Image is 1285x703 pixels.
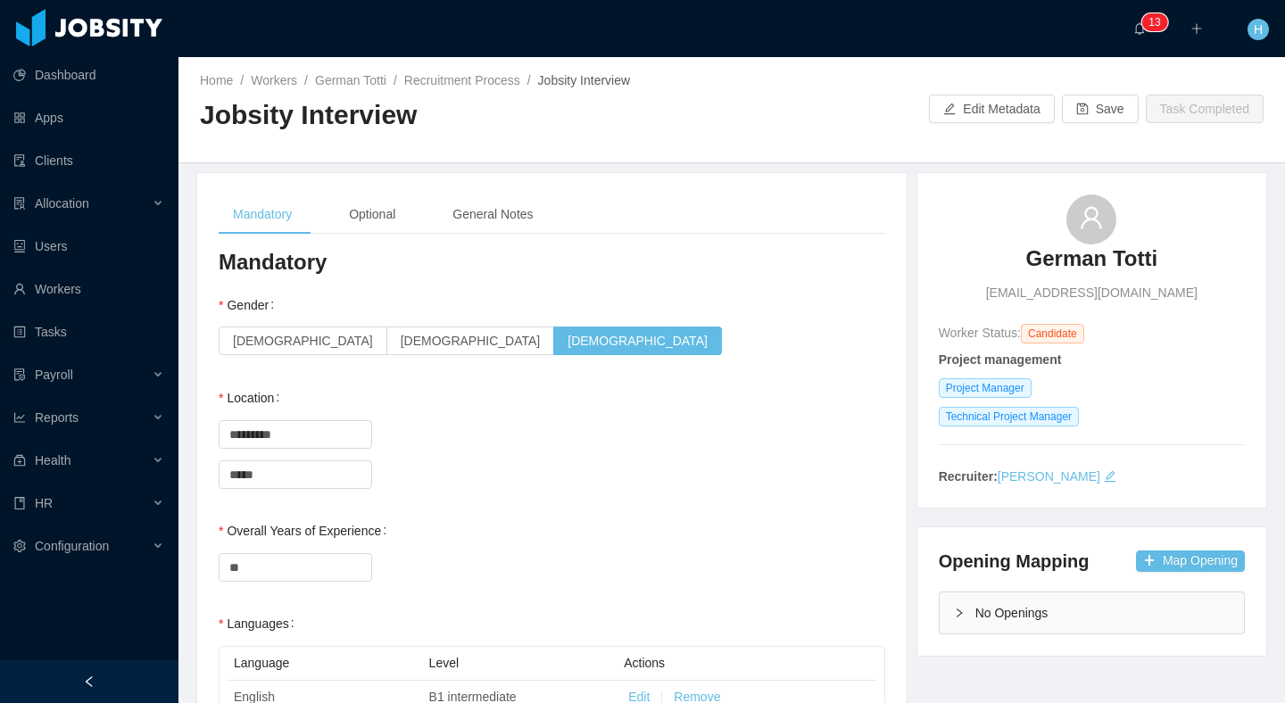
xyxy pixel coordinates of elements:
[240,73,244,87] span: /
[401,334,541,348] span: [DEMOGRAPHIC_DATA]
[1026,244,1158,273] h3: German Totti
[939,378,1032,398] span: Project Manager
[404,73,520,87] a: Recruitment Process
[538,73,630,87] span: Jobsity Interview
[219,298,281,312] label: Gender
[568,334,708,348] span: [DEMOGRAPHIC_DATA]
[1062,95,1139,123] button: icon: saveSave
[335,194,410,235] div: Optional
[1136,550,1245,572] button: icon: plusMap Opening
[624,656,665,670] span: Actions
[35,410,79,425] span: Reports
[438,194,547,235] div: General Notes
[939,407,1079,426] span: Technical Project Manager
[304,73,308,87] span: /
[394,73,397,87] span: /
[251,73,297,87] a: Workers
[233,334,373,348] span: [DEMOGRAPHIC_DATA]
[527,73,531,87] span: /
[939,326,1021,340] span: Worker Status:
[1021,324,1084,343] span: Candidate
[13,271,164,307] a: icon: userWorkers
[234,656,289,670] span: Language
[35,368,73,382] span: Payroll
[35,496,53,510] span: HR
[13,411,26,424] i: icon: line-chart
[35,539,109,553] span: Configuration
[929,95,1054,123] button: icon: editEdit Metadata
[219,524,394,538] label: Overall Years of Experience
[13,197,26,210] i: icon: solution
[939,549,1090,574] h4: Opening Mapping
[200,97,732,134] h2: Jobsity Interview
[954,608,965,618] i: icon: right
[1026,244,1158,284] a: German Totti
[1141,13,1167,31] sup: 13
[13,540,26,552] i: icon: setting
[1254,19,1263,40] span: H
[429,656,459,670] span: Level
[13,497,26,509] i: icon: book
[998,469,1100,484] a: [PERSON_NAME]
[1104,470,1116,483] i: icon: edit
[1146,95,1264,123] button: Task Completed
[13,454,26,467] i: icon: medicine-box
[1133,22,1146,35] i: icon: bell
[35,196,89,211] span: Allocation
[939,352,1062,367] strong: Project management
[1190,22,1203,35] i: icon: plus
[13,57,164,93] a: icon: pie-chartDashboard
[13,143,164,178] a: icon: auditClients
[13,314,164,350] a: icon: profileTasks
[939,469,998,484] strong: Recruiter:
[1155,13,1161,31] p: 3
[219,391,286,405] label: Location
[200,73,233,87] a: Home
[940,592,1244,633] div: icon: rightNo Openings
[220,554,371,581] input: Overall Years of Experience
[1148,13,1155,31] p: 1
[1079,205,1104,230] i: icon: user
[986,284,1198,302] span: [EMAIL_ADDRESS][DOMAIN_NAME]
[315,73,386,87] a: German Totti
[13,100,164,136] a: icon: appstoreApps
[13,228,164,264] a: icon: robotUsers
[219,616,302,631] label: Languages
[219,248,885,277] h3: Mandatory
[35,453,70,467] span: Health
[13,368,26,381] i: icon: file-protect
[219,194,306,235] div: Mandatory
